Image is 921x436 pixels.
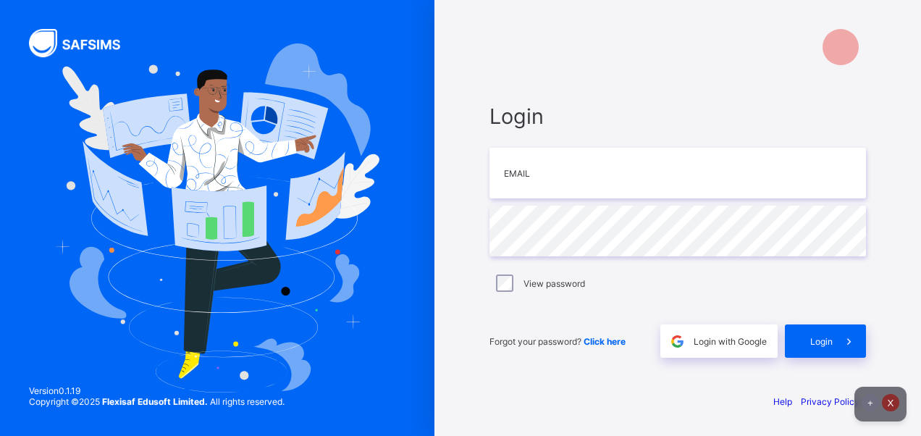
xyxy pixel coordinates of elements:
span: Login [489,104,866,129]
span: Version 0.1.19 [29,385,285,396]
a: Click here [584,336,626,347]
a: Privacy Policy [801,396,859,407]
img: SAFSIMS Logo [29,29,138,57]
strong: Flexisaf Edusoft Limited. [102,396,208,407]
span: Copyright © 2025 All rights reserved. [29,396,285,407]
img: google.396cfc9801f0270233282035f929180a.svg [669,333,686,350]
a: Help [773,396,792,407]
span: Login with Google [694,336,767,347]
span: Login [810,336,833,347]
label: View password [523,278,585,289]
img: Hero Image [55,43,379,393]
span: Forgot your password? [489,336,626,347]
